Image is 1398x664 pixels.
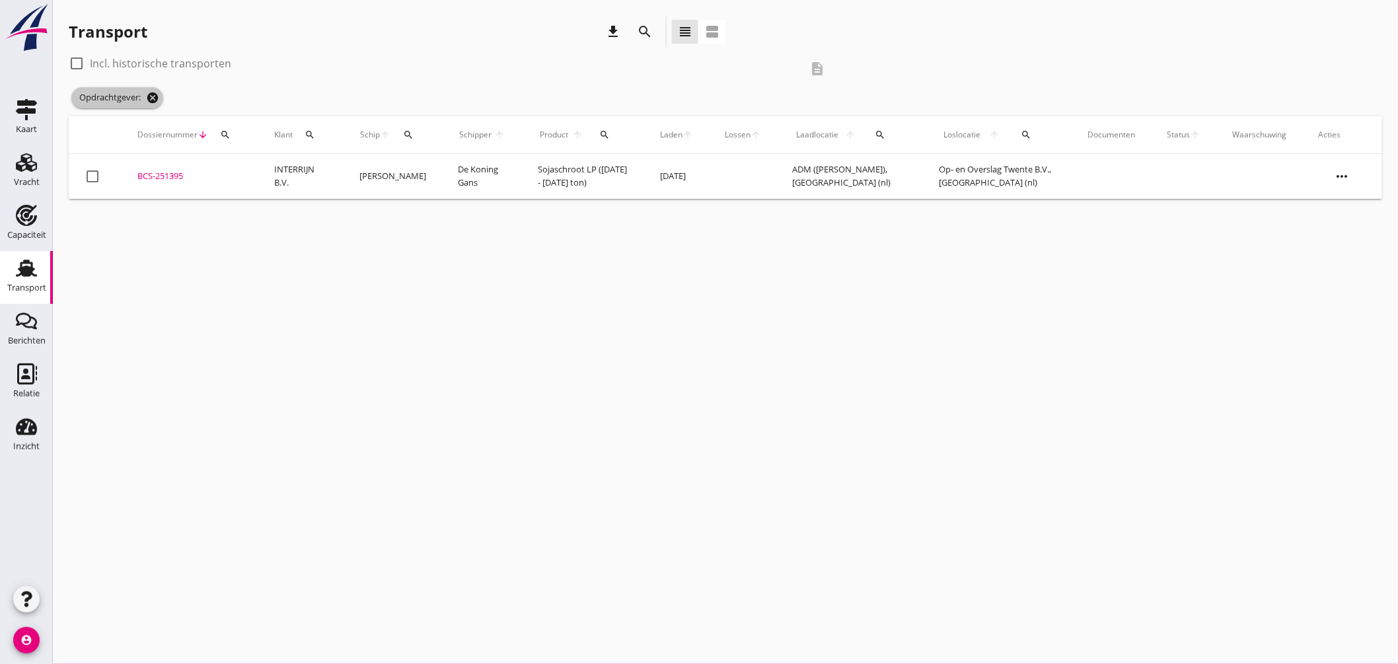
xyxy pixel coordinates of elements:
[274,119,328,151] div: Klant
[725,129,751,141] span: Lossen
[146,91,159,104] i: cancel
[443,154,522,199] td: De Koning Gans
[71,87,163,108] span: Opdrachtgever:
[14,178,40,186] div: Vracht
[90,57,231,70] label: Incl. historische transporten
[599,129,610,140] i: search
[1319,129,1366,141] div: Acties
[777,154,924,199] td: ADM ([PERSON_NAME]), [GEOGRAPHIC_DATA] (nl)
[305,129,315,140] i: search
[220,129,231,140] i: search
[69,21,147,42] div: Transport
[985,129,1004,140] i: arrow_upward
[660,129,682,141] span: Laden
[1324,158,1361,195] i: more_horiz
[13,442,40,451] div: Inzicht
[403,129,414,140] i: search
[538,129,570,141] span: Product
[7,283,46,292] div: Transport
[198,129,208,140] i: arrow_downward
[793,129,842,141] span: Laadlocatie
[924,154,1072,199] td: Op- en Overslag Twente B.V., [GEOGRAPHIC_DATA] (nl)
[13,389,40,398] div: Relatie
[704,24,720,40] i: view_agenda
[842,129,860,140] i: arrow_upward
[137,170,242,183] div: BCS-251395
[677,24,693,40] i: view_headline
[644,154,709,199] td: [DATE]
[751,129,761,140] i: arrow_upward
[637,24,653,40] i: search
[939,129,985,141] span: Loslocatie
[13,627,40,653] i: account_circle
[605,24,621,40] i: download
[522,154,644,199] td: Sojaschroot LP ([DATE] - [DATE] ton)
[875,129,885,140] i: search
[8,336,46,345] div: Berichten
[682,129,693,140] i: arrow_upward
[137,129,198,141] span: Dossiernummer
[1191,129,1201,140] i: arrow_upward
[570,129,585,140] i: arrow_upward
[16,125,37,133] div: Kaart
[1167,129,1191,141] span: Status
[344,154,443,199] td: [PERSON_NAME]
[1021,129,1031,140] i: search
[360,129,381,141] span: Schip
[459,129,494,141] span: Schipper
[7,231,46,239] div: Capaciteit
[258,154,344,199] td: INTERRIJN B.V.
[1233,129,1287,141] div: Waarschuwing
[493,129,506,140] i: arrow_upward
[1088,129,1136,141] div: Documenten
[3,3,50,52] img: logo-small.a267ee39.svg
[380,129,391,140] i: arrow_upward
